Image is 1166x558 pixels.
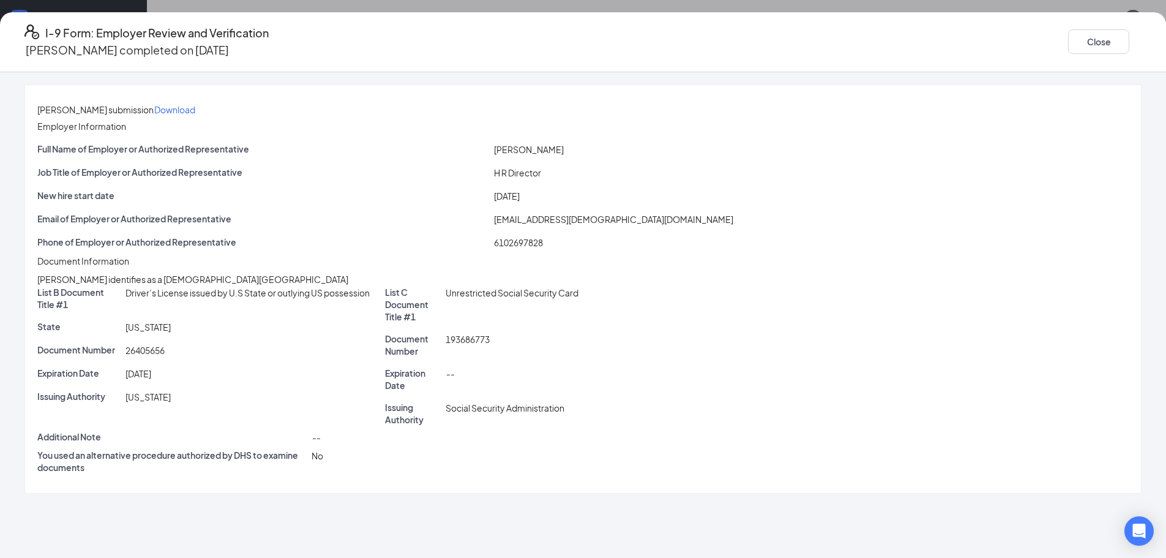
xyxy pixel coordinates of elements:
[37,367,121,379] p: Expiration Date
[1068,29,1129,54] button: Close
[125,368,151,379] span: [DATE]
[1124,516,1154,546] div: Open Intercom Messenger
[37,274,348,285] span: [PERSON_NAME] identifies as a [DEMOGRAPHIC_DATA][GEOGRAPHIC_DATA]
[37,236,489,248] p: Phone of Employer or Authorized Representative
[26,42,229,59] p: [PERSON_NAME] completed on [DATE]
[125,322,171,333] span: [US_STATE]
[494,190,520,202] span: [DATE]
[45,25,269,42] h4: I-9 Form: Employer Review and Verification
[385,401,441,426] p: Issuing Authority
[37,449,307,473] p: You used an alternative procedure authorized by DHS to examine documents
[154,100,196,119] button: Download
[37,254,129,268] span: Document Information
[37,166,489,178] p: Job Title of Employer or Authorized Representative
[24,25,39,39] svg: FormI9EVerifyIcon
[37,143,489,155] p: Full Name of Employer or Authorized Representative
[312,432,320,443] span: --
[37,320,121,333] p: State
[312,450,323,461] span: No
[37,189,489,202] p: New hire start date
[446,402,564,413] span: Social Security Administration
[37,431,307,443] p: Additional Note
[446,334,490,345] span: 193686773
[385,286,441,323] p: List C Document Title #1
[494,237,543,248] span: 6102697828
[125,345,165,356] span: 26405656
[125,287,370,298] span: Driver’s License issued by U.S State or outlying US possession
[494,167,541,178] span: H R Director
[494,214,733,225] span: [EMAIL_ADDRESS][DEMOGRAPHIC_DATA][DOMAIN_NAME]
[37,286,121,311] p: List B Document Title #1
[37,213,489,225] p: Email of Employer or Authorized Representative
[37,119,126,133] span: Employer Information
[446,368,454,379] span: --
[125,391,171,402] span: [US_STATE]
[37,390,121,402] p: Issuing Authority
[446,287,578,298] span: Unrestricted Social Security Card
[494,144,564,155] span: [PERSON_NAME]
[385,333,441,357] p: Document Number
[385,367,441,391] p: Expiration Date
[37,344,121,356] p: Document Number
[154,104,195,116] p: Download
[37,104,154,115] span: [PERSON_NAME] submission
